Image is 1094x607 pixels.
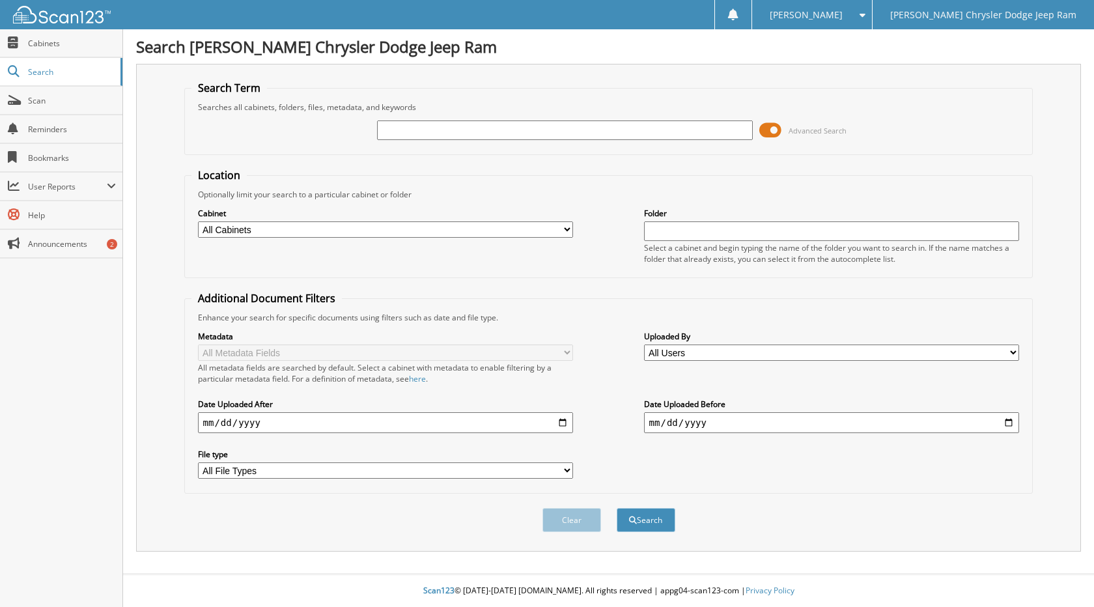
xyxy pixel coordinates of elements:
[191,81,267,95] legend: Search Term
[644,331,1020,342] label: Uploaded By
[28,38,116,49] span: Cabinets
[136,36,1081,57] h1: Search [PERSON_NAME] Chrysler Dodge Jeep Ram
[107,239,117,249] div: 2
[198,449,574,460] label: File type
[28,66,114,78] span: Search
[890,11,1076,19] span: [PERSON_NAME] Chrysler Dodge Jeep Ram
[191,189,1026,200] div: Optionally limit your search to a particular cabinet or folder
[123,575,1094,607] div: © [DATE]-[DATE] [DOMAIN_NAME]. All rights reserved | appg04-scan123-com |
[198,331,574,342] label: Metadata
[644,242,1020,264] div: Select a cabinet and begin typing the name of the folder you want to search in. If the name match...
[28,124,116,135] span: Reminders
[198,412,574,433] input: start
[617,508,675,532] button: Search
[789,126,847,135] span: Advanced Search
[644,412,1020,433] input: end
[28,152,116,163] span: Bookmarks
[28,210,116,221] span: Help
[198,399,574,410] label: Date Uploaded After
[28,238,116,249] span: Announcements
[191,312,1026,323] div: Enhance your search for specific documents using filters such as date and file type.
[28,181,107,192] span: User Reports
[409,373,426,384] a: here
[191,102,1026,113] div: Searches all cabinets, folders, files, metadata, and keywords
[28,95,116,106] span: Scan
[191,168,247,182] legend: Location
[746,585,794,596] a: Privacy Policy
[542,508,601,532] button: Clear
[644,208,1020,219] label: Folder
[423,585,455,596] span: Scan123
[644,399,1020,410] label: Date Uploaded Before
[1029,544,1094,607] iframe: Chat Widget
[198,208,574,219] label: Cabinet
[191,291,342,305] legend: Additional Document Filters
[770,11,843,19] span: [PERSON_NAME]
[198,362,574,384] div: All metadata fields are searched by default. Select a cabinet with metadata to enable filtering b...
[13,6,111,23] img: scan123-logo-white.svg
